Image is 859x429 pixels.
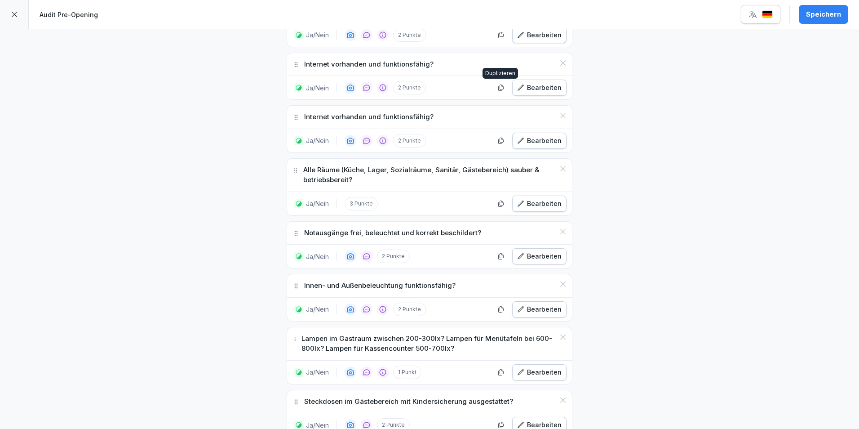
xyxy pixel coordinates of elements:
p: Ja/Nein [306,30,329,40]
p: Audit Pre-Opening [40,10,98,19]
p: Ja/Nein [306,252,329,261]
div: Bearbeiten [517,83,562,93]
p: Innen- und Außenbeleuchtung funktionsfähig? [304,281,456,291]
p: Steckdosen im Gästebereich mit Kindersicherung ausgestattet? [304,397,513,407]
button: Speichern [799,5,848,24]
p: 1 Punkt [393,366,421,379]
p: Duplizieren [485,70,515,77]
button: Bearbeiten [512,196,567,212]
p: Internet vorhanden und funktionsfähig? [304,112,434,122]
p: 2 Punkte [393,28,426,42]
p: 2 Punkte [393,81,426,94]
button: Bearbeiten [512,27,567,43]
button: Bearbeiten [512,133,567,149]
div: Bearbeiten [517,199,562,209]
div: Bearbeiten [517,304,562,314]
p: 2 Punkte [393,303,426,316]
button: Bearbeiten [512,364,567,380]
p: Ja/Nein [306,304,329,314]
div: Speichern [806,9,841,19]
p: Internet vorhanden und funktionsfähig? [304,59,434,70]
button: Bearbeiten [512,301,567,317]
div: Bearbeiten [517,136,562,146]
img: de.svg [762,10,773,19]
p: Lampen im Gastraum zwischen 200-300lx? Lampen für Menütafeln bei 600-800lx? Lampen für Kassencoun... [301,334,555,354]
p: Alle Räume (Küche, Lager, Sozialräume, Sanitär, Gästebereich) sauber & betriebsbereit? [303,165,555,185]
div: Bearbeiten [517,251,562,261]
p: Ja/Nein [306,199,329,208]
p: 3 Punkte [345,197,378,210]
div: Bearbeiten [517,367,562,377]
button: Bearbeiten [512,248,567,264]
p: 2 Punkte [393,134,426,147]
p: Ja/Nein [306,367,329,377]
p: Ja/Nein [306,136,329,145]
div: Bearbeiten [517,30,562,40]
p: Notausgänge frei, beleuchtet und korrekt beschildert? [304,228,481,238]
p: 2 Punkte [377,250,410,263]
p: Ja/Nein [306,83,329,93]
button: Bearbeiten [512,80,567,96]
